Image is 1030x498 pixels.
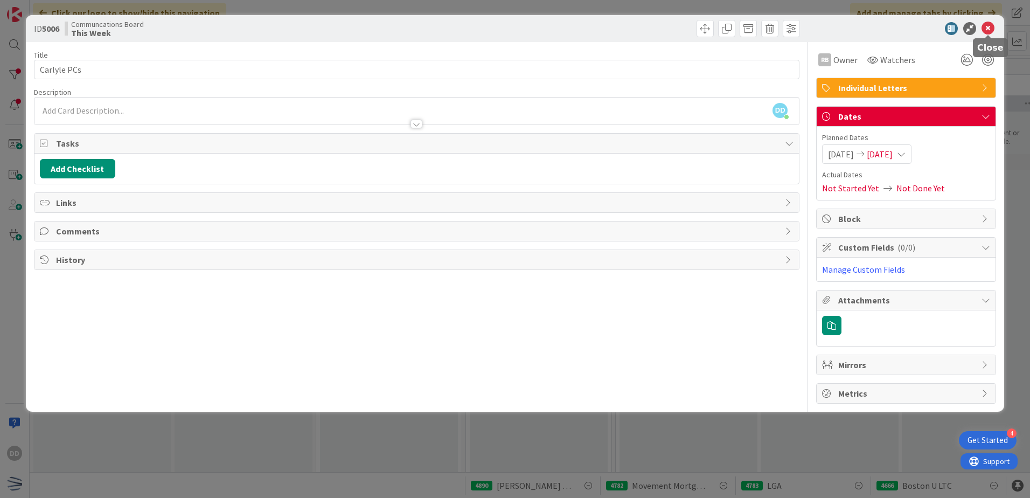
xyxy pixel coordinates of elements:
div: RB [818,53,831,66]
span: Custom Fields [838,241,976,254]
span: Support [23,2,49,15]
span: Description [34,87,71,97]
span: DD [772,103,788,118]
span: Owner [833,53,858,66]
span: Communcations Board [71,20,144,29]
span: Planned Dates [822,132,990,143]
div: Get Started [968,435,1008,446]
span: History [56,253,780,266]
span: Dates [838,110,976,123]
span: Links [56,196,780,209]
span: [DATE] [867,148,893,161]
span: ( 0/0 ) [897,242,915,253]
a: Manage Custom Fields [822,264,905,275]
h5: Close [977,43,1004,53]
span: Metrics [838,387,976,400]
b: 5006 [42,23,59,34]
input: type card name here... [34,60,799,79]
span: Watchers [880,53,915,66]
span: Not Done Yet [896,182,945,195]
span: [DATE] [828,148,854,161]
div: 4 [1007,428,1017,438]
span: Tasks [56,137,780,150]
b: This Week [71,29,144,37]
div: Open Get Started checklist, remaining modules: 4 [959,431,1017,449]
span: ID [34,22,59,35]
span: Individual Letters [838,81,976,94]
span: Block [838,212,976,225]
button: Add Checklist [40,159,115,178]
span: Comments [56,225,780,238]
span: Attachments [838,294,976,307]
label: Title [34,50,48,60]
span: Not Started Yet [822,182,879,195]
span: Mirrors [838,358,976,371]
span: Actual Dates [822,169,990,181]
